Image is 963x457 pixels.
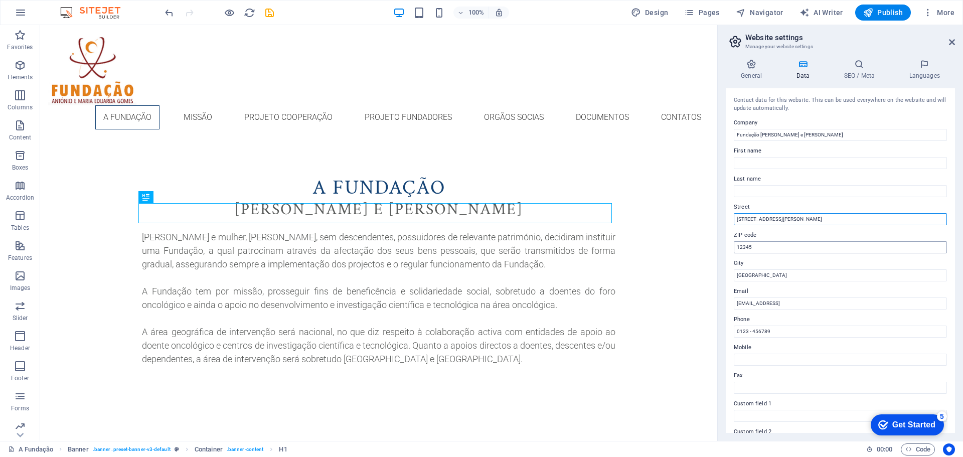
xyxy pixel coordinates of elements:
button: Usercentrics [943,443,955,455]
span: . banner-content [227,443,263,455]
button: 100% [453,7,489,19]
p: Accordion [6,194,34,202]
h4: General [726,59,781,80]
i: This element is a customizable preset [175,446,179,452]
p: Content [9,133,31,141]
button: Click here to leave preview mode and continue editing [223,7,235,19]
p: Elements [8,73,33,81]
span: 00 00 [877,443,892,455]
button: save [263,7,275,19]
p: Favorites [7,43,33,51]
label: Phone [734,314,947,326]
h4: Data [781,59,829,80]
img: Editor Logo [58,7,133,19]
p: Footer [11,374,29,382]
h4: SEO / Meta [829,59,894,80]
button: reload [243,7,255,19]
p: Tables [11,224,29,232]
label: Company [734,117,947,129]
button: More [919,5,958,21]
label: Custom field 2 [734,426,947,438]
span: AI Writer [799,8,843,18]
p: Columns [8,103,33,111]
button: undo [163,7,175,19]
span: More [923,8,954,18]
i: Undo: change_data (Ctrl+Z) [164,7,175,19]
a: Click to cancel selection. Double-click to open Pages [8,443,53,455]
span: Publish [863,8,903,18]
p: Features [8,254,32,262]
p: Images [10,284,31,292]
label: Fax [734,370,947,382]
div: Get Started [30,11,73,20]
nav: breadcrumb [68,443,287,455]
div: Contact data for this website. This can be used everywhere on the website and will update automat... [734,96,947,113]
button: Navigator [732,5,787,21]
label: Mobile [734,342,947,354]
label: ZIP code [734,229,947,241]
button: AI Writer [795,5,847,21]
h4: Languages [894,59,955,80]
p: Slider [13,314,28,322]
span: : [884,445,885,453]
div: Get Started 5 items remaining, 0% complete [8,5,81,26]
h3: Manage your website settings [745,42,935,51]
label: Email [734,285,947,297]
span: Navigator [736,8,783,18]
h2: Website settings [745,33,955,42]
span: Click to select. Double-click to edit [279,443,287,455]
span: Code [905,443,930,455]
i: On resize automatically adjust zoom level to fit chosen device. [495,8,504,17]
span: Pages [684,8,719,18]
span: . banner .preset-banner-v3-default [93,443,171,455]
button: Publish [855,5,911,21]
label: Street [734,201,947,213]
i: Reload page [244,7,255,19]
label: First name [734,145,947,157]
span: Click to select. Double-click to edit [195,443,223,455]
p: Header [10,344,30,352]
label: City [734,257,947,269]
i: Save (Ctrl+S) [264,7,275,19]
h6: 100% [468,7,485,19]
p: Boxes [12,164,29,172]
p: Forms [11,404,29,412]
div: 5 [74,2,84,12]
button: Code [901,443,935,455]
span: Design [631,8,669,18]
button: Design [627,5,673,21]
button: Pages [680,5,723,21]
h6: Session time [866,443,893,455]
span: Click to select. Double-click to edit [68,443,89,455]
div: Design (Ctrl+Alt+Y) [627,5,673,21]
label: Custom field 1 [734,398,947,410]
label: Last name [734,173,947,185]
